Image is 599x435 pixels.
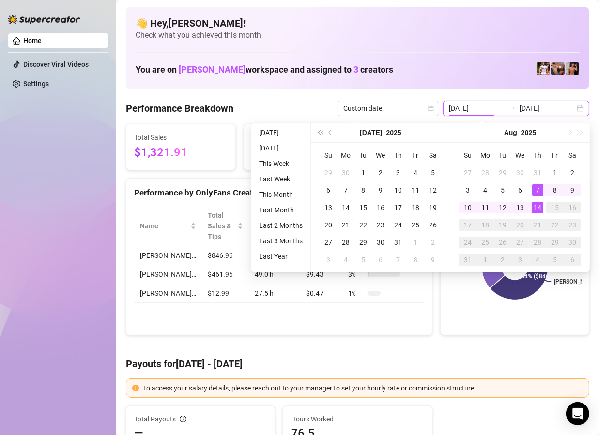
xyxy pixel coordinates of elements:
[479,202,491,213] div: 11
[497,237,508,248] div: 26
[354,216,372,234] td: 2025-07-22
[23,80,49,88] a: Settings
[23,60,89,68] a: Discover Viral Videos
[494,234,511,251] td: 2025-08-26
[424,199,442,216] td: 2025-07-19
[340,184,352,196] div: 7
[549,254,561,266] div: 5
[424,251,442,269] td: 2025-08-09
[372,164,389,181] td: 2025-07-02
[392,167,404,179] div: 3
[410,202,421,213] div: 18
[320,164,337,181] td: 2025-06-29
[348,288,364,299] span: 1 %
[255,235,307,247] li: Last 3 Months
[337,147,354,164] th: Mo
[202,206,249,246] th: Total Sales & Tips
[532,167,543,179] div: 31
[427,219,439,231] div: 26
[407,216,424,234] td: 2025-07-25
[567,202,578,213] div: 16
[497,219,508,231] div: 19
[511,251,529,269] td: 2025-09-03
[549,219,561,231] div: 22
[255,251,307,262] li: Last Year
[249,265,300,284] td: 49.0 h
[179,64,246,75] span: [PERSON_NAME]
[208,210,235,242] span: Total Sales & Tips
[508,105,516,112] span: to
[375,167,386,179] div: 2
[134,132,228,143] span: Total Sales
[372,251,389,269] td: 2025-08-06
[410,254,421,266] div: 8
[514,167,526,179] div: 30
[529,181,546,199] td: 2025-08-07
[337,199,354,216] td: 2025-07-14
[462,184,474,196] div: 3
[479,184,491,196] div: 4
[520,103,575,114] input: End date
[126,102,233,115] h4: Performance Breakdown
[407,147,424,164] th: Fr
[315,123,325,142] button: Last year (Control + left)
[537,62,550,75] img: Hector
[476,147,494,164] th: Mo
[340,237,352,248] div: 28
[514,237,526,248] div: 27
[323,237,334,248] div: 27
[323,202,334,213] div: 13
[459,181,476,199] td: 2025-08-03
[564,251,581,269] td: 2025-09-06
[407,164,424,181] td: 2025-07-04
[462,254,474,266] div: 31
[479,254,491,266] div: 1
[337,251,354,269] td: 2025-08-04
[407,199,424,216] td: 2025-07-18
[428,105,434,111] span: calendar
[389,147,407,164] th: Th
[320,147,337,164] th: Su
[353,64,358,75] span: 3
[255,204,307,216] li: Last Month
[564,199,581,216] td: 2025-08-16
[372,234,389,251] td: 2025-07-30
[354,251,372,269] td: 2025-08-05
[427,167,439,179] div: 5
[392,219,404,231] div: 24
[249,284,300,303] td: 27.5 h
[514,219,526,231] div: 20
[325,123,336,142] button: Previous month (PageUp)
[249,246,300,265] td: 74.0 h
[375,202,386,213] div: 16
[459,234,476,251] td: 2025-08-24
[424,234,442,251] td: 2025-08-02
[337,234,354,251] td: 2025-07-28
[386,123,401,142] button: Choose a year
[508,105,516,112] span: swap-right
[337,164,354,181] td: 2025-06-30
[255,127,307,138] li: [DATE]
[407,251,424,269] td: 2025-08-08
[375,254,386,266] div: 6
[427,184,439,196] div: 12
[389,234,407,251] td: 2025-07-31
[497,184,508,196] div: 5
[375,237,386,248] div: 30
[143,383,583,393] div: To access your salary details, please reach out to your manager to set your hourly rate or commis...
[372,181,389,199] td: 2025-07-09
[529,199,546,216] td: 2025-08-14
[134,414,176,424] span: Total Payouts
[410,219,421,231] div: 25
[340,254,352,266] div: 4
[136,30,580,41] span: Check what you achieved this month
[511,234,529,251] td: 2025-08-27
[529,164,546,181] td: 2025-07-31
[410,184,421,196] div: 11
[462,167,474,179] div: 27
[300,265,342,284] td: $9.43
[357,167,369,179] div: 1
[497,254,508,266] div: 2
[494,147,511,164] th: Tu
[348,269,364,280] span: 3 %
